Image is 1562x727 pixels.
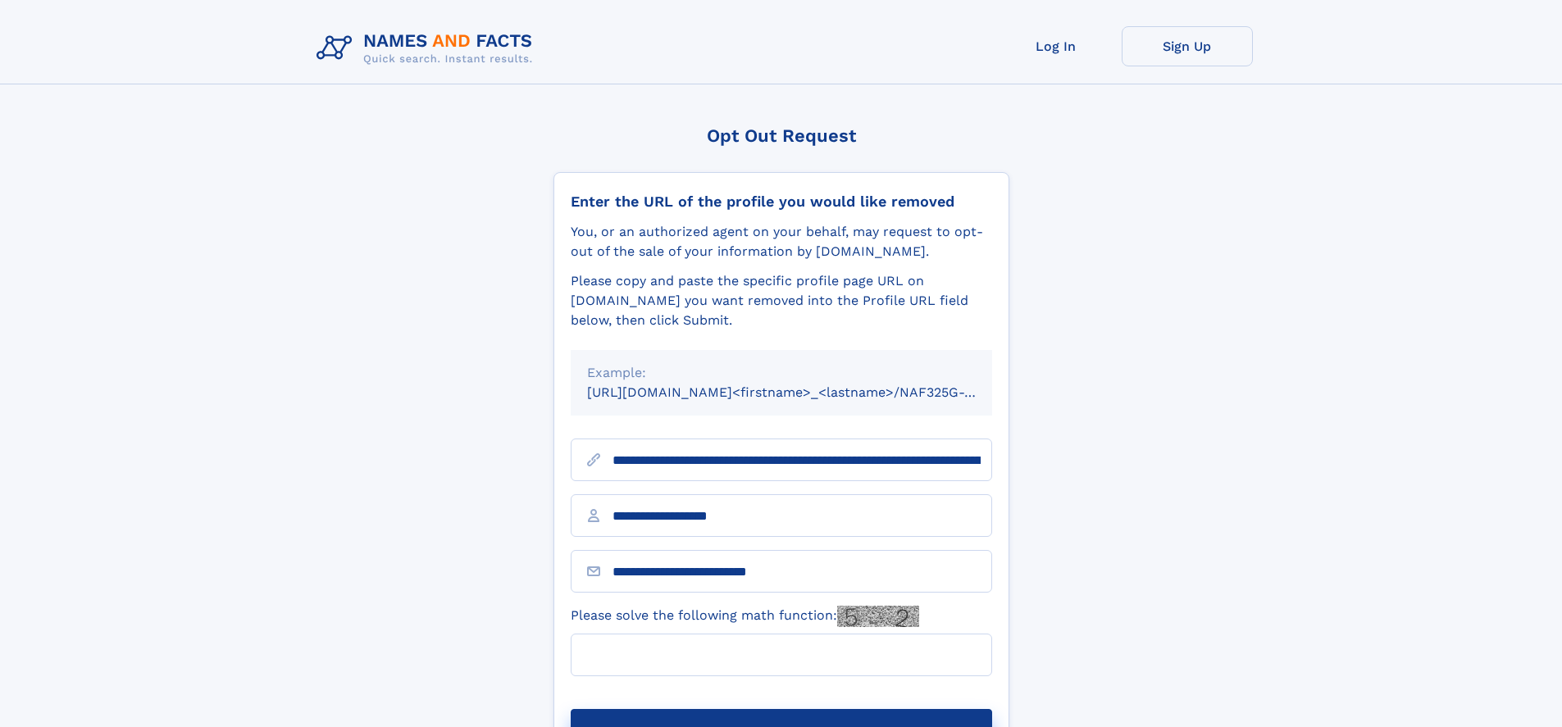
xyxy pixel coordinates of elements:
img: Logo Names and Facts [310,26,546,70]
label: Please solve the following math function: [571,606,919,627]
small: [URL][DOMAIN_NAME]<firstname>_<lastname>/NAF325G-xxxxxxxx [587,384,1023,400]
div: Example: [587,363,976,383]
div: Please copy and paste the specific profile page URL on [DOMAIN_NAME] you want removed into the Pr... [571,271,992,330]
div: You, or an authorized agent on your behalf, may request to opt-out of the sale of your informatio... [571,222,992,261]
div: Enter the URL of the profile you would like removed [571,193,992,211]
a: Sign Up [1122,26,1253,66]
a: Log In [990,26,1122,66]
div: Opt Out Request [553,125,1009,146]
